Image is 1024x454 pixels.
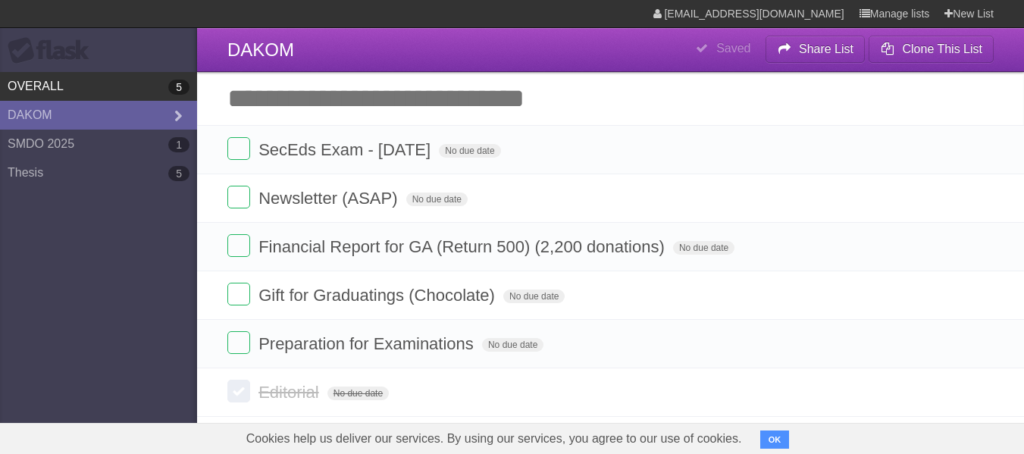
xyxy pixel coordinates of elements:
[227,283,250,305] label: Done
[227,186,250,208] label: Done
[760,431,790,449] button: OK
[227,380,250,402] label: Done
[258,237,669,256] span: Financial Report for GA (Return 500) (2,200 donations)
[168,137,189,152] b: 1
[227,137,250,160] label: Done
[258,286,499,305] span: Gift for Graduatings (Chocolate)
[799,42,853,55] b: Share List
[258,334,478,353] span: Preparation for Examinations
[766,36,866,63] button: Share List
[503,290,565,303] span: No due date
[258,140,434,159] span: SecEds Exam - [DATE]
[902,42,982,55] b: Clone This List
[716,42,750,55] b: Saved
[258,383,322,402] span: Editorial
[168,166,189,181] b: 5
[406,193,468,206] span: No due date
[231,424,757,454] span: Cookies help us deliver our services. By using our services, you agree to our use of cookies.
[327,387,389,400] span: No due date
[227,39,294,60] span: DAKOM
[258,189,401,208] span: Newsletter (ASAP)
[673,241,734,255] span: No due date
[439,144,500,158] span: No due date
[168,80,189,95] b: 5
[227,331,250,354] label: Done
[8,37,99,64] div: Flask
[227,234,250,257] label: Done
[869,36,994,63] button: Clone This List
[482,338,543,352] span: No due date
